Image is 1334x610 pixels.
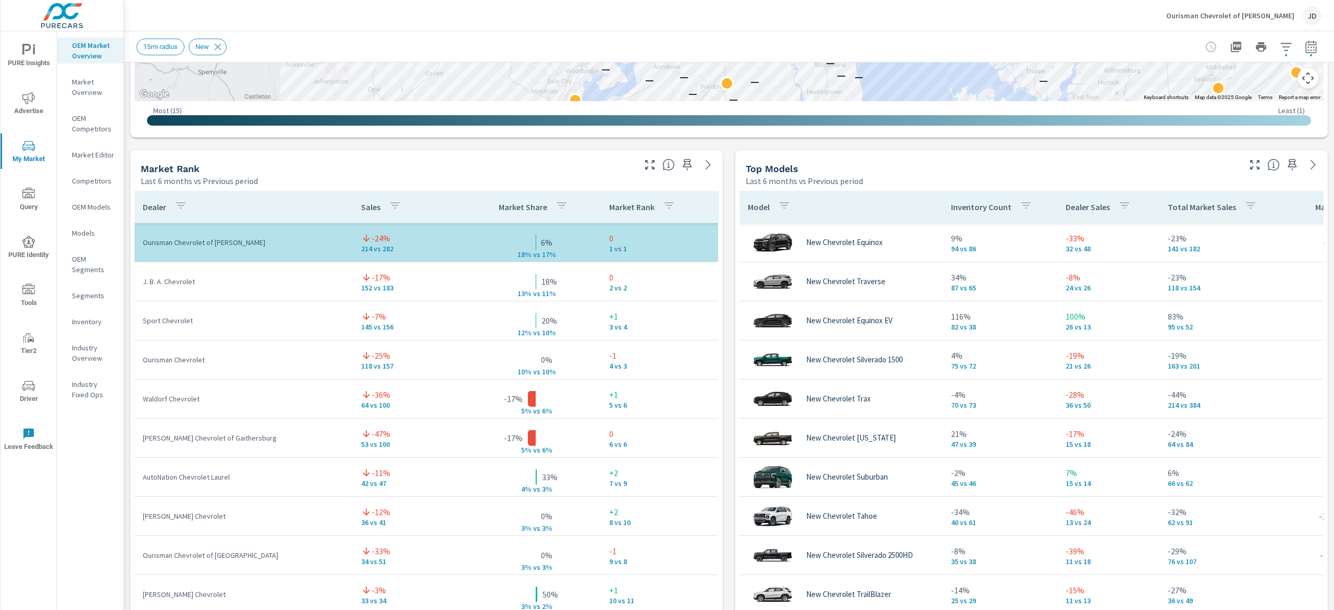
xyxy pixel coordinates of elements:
[510,367,537,376] p: 10% v
[752,266,794,297] img: glamour
[609,401,710,409] p: 5 vs 6
[609,388,710,401] p: +1
[361,362,462,370] p: 118 vs 157
[541,353,552,366] p: 0%
[609,584,710,596] p: +1
[541,510,552,522] p: 0%
[537,289,562,298] p: s 11%
[609,428,710,440] p: 0
[752,383,794,414] img: glamour
[752,422,794,454] img: glamour
[826,56,835,69] p: —
[361,202,380,212] p: Sales
[72,316,115,327] p: Inventory
[1066,440,1151,448] p: 15 vs 18
[372,584,386,596] p: -3%
[601,63,610,75] p: —
[806,551,913,560] p: New Chevrolet Silverado 2500HD
[951,362,1049,370] p: 75 vs 72
[806,511,877,521] p: New Chevrolet Tahoe
[372,349,390,362] p: -25%
[372,467,390,479] p: -11%
[1168,245,1278,253] p: 141 vs 182
[361,518,462,527] p: 36 vs 41
[1195,94,1252,100] span: Map data ©2025 Google
[1144,94,1189,101] button: Keyboard shortcuts
[1168,401,1278,409] p: 214 vs 384
[609,232,710,245] p: 0
[746,163,798,174] h5: Top Models
[752,305,794,336] img: glamour
[951,584,1049,596] p: -14%
[143,550,344,560] p: Ourisman Chevrolet of [GEOGRAPHIC_DATA]
[1039,74,1048,87] p: —
[4,188,54,213] span: Query
[609,202,654,212] p: Market Rank
[1168,479,1278,487] p: 66 vs 62
[1066,232,1151,245] p: -33%
[510,523,537,533] p: 3% v
[951,284,1049,292] p: 87 vs 65
[57,314,123,330] div: Inventory
[806,277,885,286] p: New Chevrolet Traverse
[4,236,54,261] span: PURE Identity
[752,540,794,571] img: glamour
[72,176,115,186] p: Competitors
[143,472,344,482] p: AutoNation Chevrolet Laurel
[1066,284,1151,292] p: 24 vs 26
[372,428,390,440] p: -47%
[537,445,562,455] p: s 6%
[143,394,344,404] p: Waldorf Chevrolet
[361,401,462,409] p: 64 vs 100
[1066,202,1110,212] p: Dealer Sales
[1168,271,1278,284] p: -23%
[1066,245,1151,253] p: 32 vs 48
[57,74,123,100] div: Market Overview
[609,506,710,518] p: +2
[1066,428,1151,440] p: -17%
[57,38,123,64] div: OEM Market Overview
[1066,557,1151,566] p: 11 vs 18
[748,202,770,212] p: Model
[806,472,888,482] p: New Chevrolet Suburban
[72,343,115,363] p: Industry Overview
[951,518,1049,527] p: 40 vs 61
[1298,68,1318,89] button: Map camera controls
[641,156,658,173] button: Make Fullscreen
[372,310,386,323] p: -7%
[372,388,390,401] p: -36%
[951,388,1049,401] p: -4%
[72,113,115,134] p: OEM Competitors
[537,563,562,572] p: s 3%
[806,433,896,443] p: New Chevrolet [US_STATE]
[1168,545,1278,557] p: -29%
[361,596,462,605] p: 33 vs 34
[1168,310,1278,323] p: 83%
[143,589,344,600] p: [PERSON_NAME] Chevrolet
[951,596,1049,605] p: 25 vs 29
[189,39,227,55] div: New
[806,394,871,404] p: New Chevrolet Trax
[4,284,54,309] span: Tools
[609,596,710,605] p: 10 vs 11
[1168,428,1278,440] p: -24%
[609,440,710,448] p: 6 vs 6
[361,440,462,448] p: 53 vs 100
[609,284,710,292] p: 2 vs 2
[143,355,344,365] p: Ourisman Chevrolet
[662,158,675,171] span: Market Rank shows you how you rank, in terms of sales, to other dealerships in your market. “Mark...
[752,344,794,375] img: glamour
[57,376,123,402] div: Industry Fixed Ops
[1066,467,1151,479] p: 7%
[806,590,891,599] p: New Chevrolet TrailBlazer
[510,250,537,259] p: 18% v
[137,43,184,51] span: 15mi radius
[806,316,893,325] p: New Chevrolet Equinox EV
[1066,545,1151,557] p: -39%
[837,69,846,81] p: —
[510,328,537,337] p: 12% v
[57,111,123,137] div: OEM Competitors
[1066,310,1151,323] p: 100%
[541,314,557,327] p: 20%
[1066,271,1151,284] p: -8%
